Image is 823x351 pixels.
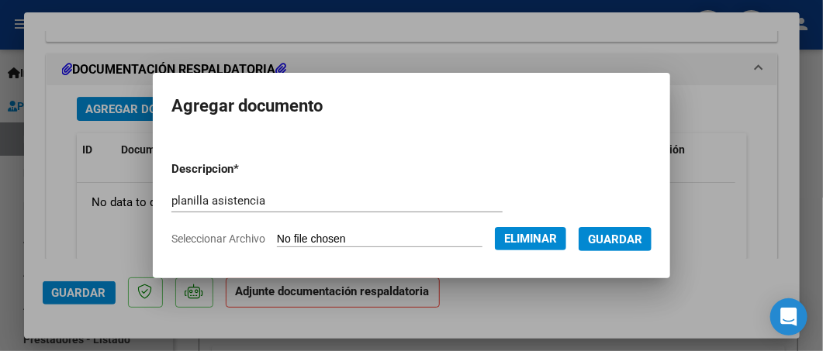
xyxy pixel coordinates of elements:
[579,227,652,251] button: Guardar
[171,91,652,121] h2: Agregar documento
[495,227,566,250] button: Eliminar
[770,298,807,336] div: Open Intercom Messenger
[588,232,642,246] span: Guardar
[171,232,265,245] span: Seleccionar Archivo
[171,160,316,178] p: Descripcion
[504,232,557,246] span: Eliminar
